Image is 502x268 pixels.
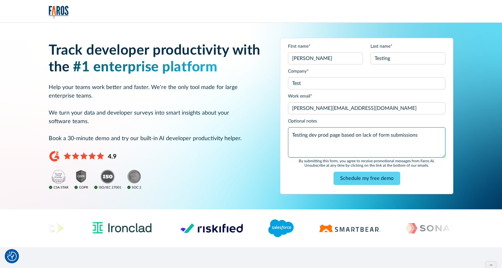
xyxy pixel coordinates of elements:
[7,252,17,261] button: Cookie Settings
[49,170,141,190] img: ISO, GDPR, SOC2, and CSA Star compliance badges
[49,44,260,74] strong: Track developer productivity with the
[334,172,400,185] input: Schedule my free demo
[319,224,381,232] img: Logo of the software testing platform SmartBear.
[181,223,243,233] img: Logo of the risk management platform Riskified.
[89,220,155,236] img: Ironclad Logo
[49,6,69,19] img: Logo of the analytics and reporting company Faros.
[268,219,294,237] img: Logo of the CRM platform Salesforce.
[288,159,445,168] div: By submitting this form, you agree to receive promotional messages from Faros Al. Unsubscribe at ...
[49,151,117,162] img: 4.9 stars on G2
[49,83,265,143] p: Help your teams work better and faster. We're the only tool made for large enterprise teams. We t...
[288,93,445,100] label: Work email
[73,60,217,74] span: #1 enterprise platform
[49,6,69,19] a: home
[288,43,363,50] label: First name
[288,68,445,75] label: Company
[7,252,17,261] img: Revisit consent button
[288,118,445,125] label: Optional notes
[370,43,445,50] label: Last name
[288,43,445,189] form: Email Form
